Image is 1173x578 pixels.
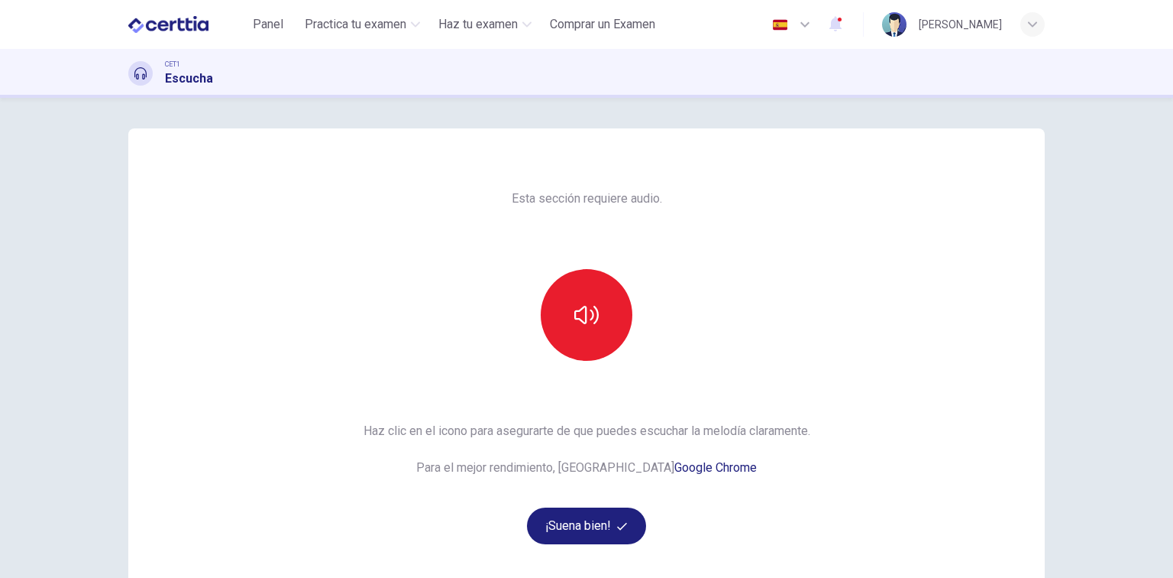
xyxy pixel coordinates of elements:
img: es [771,19,790,31]
span: Practica tu examen [305,15,406,34]
span: Esta sección requiere audio. [512,190,662,208]
button: ¡Suena bien! [527,508,646,544]
span: CET1 [165,59,180,70]
span: Comprar un Examen [550,15,655,34]
img: Profile picture [882,12,906,37]
div: [PERSON_NAME] [919,15,1002,34]
button: Haz tu examen [432,11,538,38]
span: Haz tu examen [438,15,518,34]
span: Panel [253,15,283,34]
button: Comprar un Examen [544,11,661,38]
h1: Escucha [165,70,213,88]
button: Panel [244,11,292,38]
a: Google Chrome [674,460,757,475]
img: CERTTIA logo [128,9,208,40]
button: Practica tu examen [299,11,426,38]
span: Para el mejor rendimiento, [GEOGRAPHIC_DATA] [364,459,810,477]
a: CERTTIA logo [128,9,244,40]
span: Haz clic en el icono para asegurarte de que puedes escuchar la melodía claramente. [364,422,810,440]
